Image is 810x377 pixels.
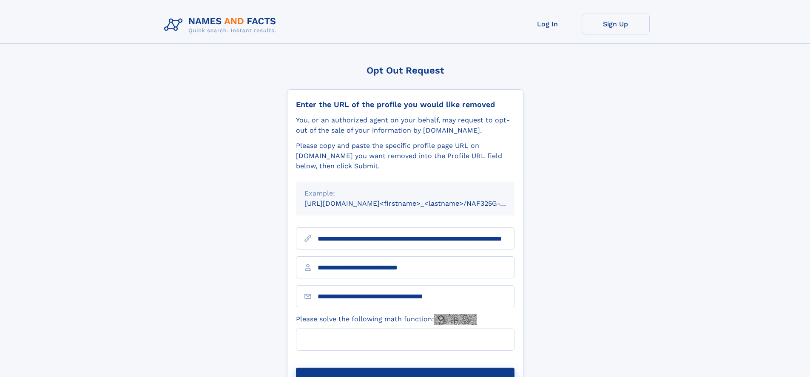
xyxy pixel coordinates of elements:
div: Please copy and paste the specific profile page URL on [DOMAIN_NAME] you want removed into the Pr... [296,141,514,171]
a: Sign Up [582,14,650,34]
div: Opt Out Request [287,65,523,76]
label: Please solve the following math function: [296,314,477,325]
small: [URL][DOMAIN_NAME]<firstname>_<lastname>/NAF325G-xxxxxxxx [304,199,531,207]
div: You, or an authorized agent on your behalf, may request to opt-out of the sale of your informatio... [296,115,514,136]
div: Enter the URL of the profile you would like removed [296,100,514,109]
img: Logo Names and Facts [161,14,283,37]
a: Log In [514,14,582,34]
div: Example: [304,188,506,198]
